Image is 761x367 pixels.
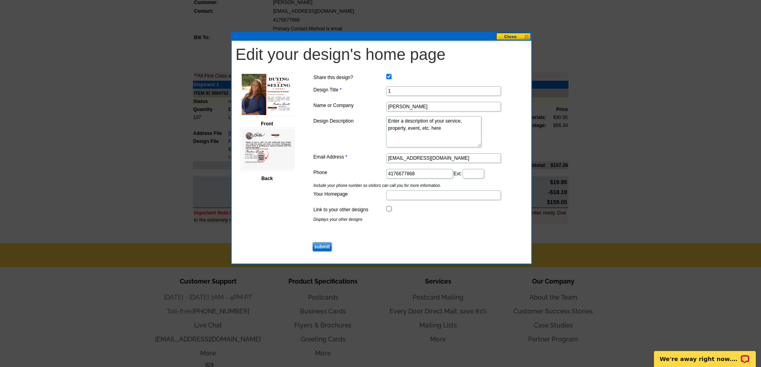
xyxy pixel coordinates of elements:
[314,169,385,176] label: Phone
[314,102,385,109] label: Name or Company
[312,242,332,252] input: submit
[649,342,761,367] iframe: LiveChat chat widget
[314,86,385,93] label: Design Title
[236,45,527,64] h1: Edit your design's home page
[314,153,385,161] label: Email Address
[314,190,385,198] label: Your Homepage
[314,117,385,125] label: Design Description
[240,127,296,171] img: small-thumb.jpg
[261,176,273,181] span: Back
[240,73,296,116] img: small-thumb.jpg
[312,183,524,188] span: Include your phone number so visitors can call you for more information.
[386,116,481,147] textarea: Enter a description of your service, property, event, etc. here
[261,121,273,127] span: Front
[312,216,524,222] span: Displays your other designs
[314,74,385,81] label: Share this design?
[314,206,385,213] label: Link to your other designs
[312,167,524,179] dd: Ext:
